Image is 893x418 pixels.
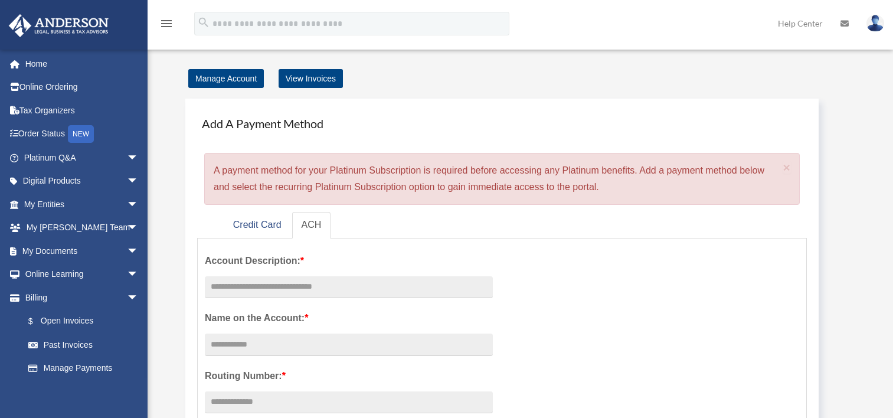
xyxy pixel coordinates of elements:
[205,253,493,269] label: Account Description:
[35,314,41,329] span: $
[866,15,884,32] img: User Pic
[127,216,151,240] span: arrow_drop_down
[197,16,210,29] i: search
[8,146,156,169] a: Platinum Q&Aarrow_drop_down
[127,263,151,287] span: arrow_drop_down
[17,357,151,380] a: Manage Payments
[8,76,156,99] a: Online Ordering
[783,161,791,174] button: Close
[127,146,151,170] span: arrow_drop_down
[8,239,156,263] a: My Documentsarrow_drop_down
[8,263,156,286] a: Online Learningarrow_drop_down
[127,239,151,263] span: arrow_drop_down
[8,192,156,216] a: My Entitiesarrow_drop_down
[8,169,156,193] a: Digital Productsarrow_drop_down
[292,212,331,239] a: ACH
[783,161,791,174] span: ×
[204,153,800,205] div: A payment method for your Platinum Subscription is required before accessing any Platinum benefit...
[159,17,174,31] i: menu
[17,333,156,357] a: Past Invoices
[127,192,151,217] span: arrow_drop_down
[205,310,493,326] label: Name on the Account:
[224,212,291,239] a: Credit Card
[127,169,151,194] span: arrow_drop_down
[279,69,343,88] a: View Invoices
[8,99,156,122] a: Tax Organizers
[17,309,156,334] a: $Open Invoices
[8,216,156,240] a: My [PERSON_NAME] Teamarrow_drop_down
[127,286,151,310] span: arrow_drop_down
[205,368,493,384] label: Routing Number:
[68,125,94,143] div: NEW
[5,14,112,37] img: Anderson Advisors Platinum Portal
[8,122,156,146] a: Order StatusNEW
[197,110,807,136] h4: Add A Payment Method
[188,69,264,88] a: Manage Account
[8,286,156,309] a: Billingarrow_drop_down
[8,52,156,76] a: Home
[159,21,174,31] a: menu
